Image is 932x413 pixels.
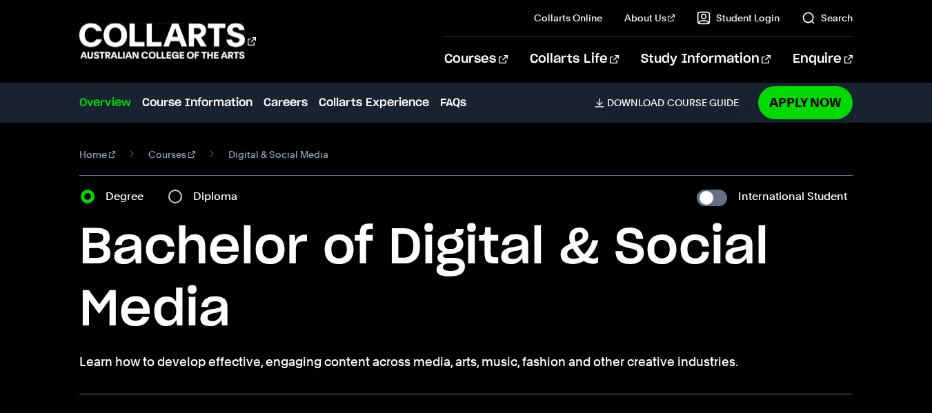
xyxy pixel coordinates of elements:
[444,37,507,82] a: Courses
[595,97,750,109] a: DownloadCourse Guide
[193,187,246,206] label: Diploma
[228,145,328,164] span: Digital & Social Media
[440,94,466,111] a: FAQs
[79,94,131,111] a: Overview
[79,217,853,341] h1: Bachelor of Digital & Social Media
[758,86,853,119] a: Apply Now
[79,145,116,164] a: Home
[319,94,429,111] a: Collarts Experience
[148,145,195,164] a: Courses
[79,352,853,372] p: Learn how to develop effective, engaging content across media, arts, music, fashion and other cre...
[738,187,847,206] label: International Student
[607,97,664,109] span: Download
[530,37,619,82] a: Collarts Life
[264,94,308,111] a: Careers
[793,37,853,82] a: Enquire
[624,11,675,25] a: About Us
[106,187,152,206] label: Degree
[79,21,256,61] div: Go to homepage
[641,37,771,82] a: Study Information
[802,11,853,25] a: Search
[697,11,780,25] a: Student Login
[534,11,602,25] a: Collarts Online
[142,94,252,111] a: Course Information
